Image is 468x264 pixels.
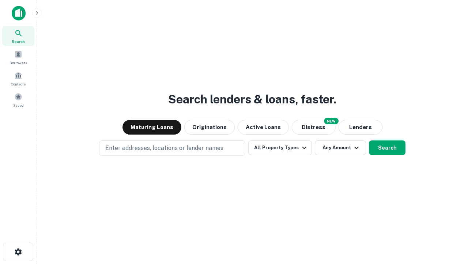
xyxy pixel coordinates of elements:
[99,140,245,156] button: Enter addresses, locations or lender names
[122,120,181,135] button: Maturing Loans
[431,205,468,241] iframe: Chat Widget
[339,120,382,135] button: Lenders
[12,6,26,21] img: capitalize-icon.png
[292,120,336,135] button: Search distressed loans with lien and other non-mortgage details.
[2,26,34,46] a: Search
[10,60,27,66] span: Borrowers
[2,69,34,88] a: Contacts
[324,118,339,124] div: NEW
[105,144,223,153] p: Enter addresses, locations or lender names
[184,120,235,135] button: Originations
[2,47,34,67] a: Borrowers
[168,91,336,108] h3: Search lenders & loans, faster.
[369,140,405,155] button: Search
[238,120,289,135] button: Active Loans
[11,81,26,87] span: Contacts
[315,140,366,155] button: Any Amount
[12,38,25,44] span: Search
[13,102,24,108] span: Saved
[2,90,34,110] a: Saved
[248,140,312,155] button: All Property Types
